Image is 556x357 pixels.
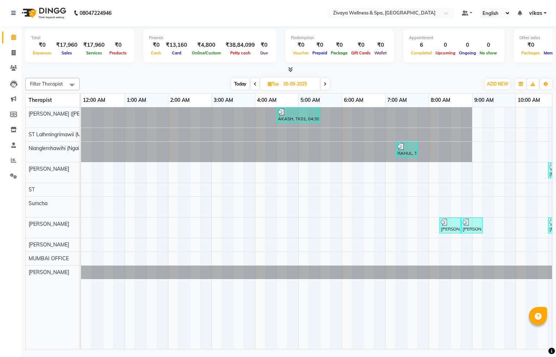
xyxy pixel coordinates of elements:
span: Filter Therapist [30,81,63,87]
div: Appointment [409,35,499,41]
span: Cash [149,50,163,55]
span: Online/Custom [190,50,223,55]
a: 12:00 AM [81,95,107,105]
span: Products [108,50,129,55]
span: vikas [529,9,542,17]
div: [PERSON_NAME], TK03, 08:45 AM-09:15 AM, De-stress Back & Shoulder Massage - 30 Mins [462,219,482,232]
img: logo [18,3,68,23]
span: Gift Cards [349,50,372,55]
div: Finance [149,35,270,41]
div: Total [31,35,129,41]
div: ₹4,800 [190,41,223,49]
span: Tue [266,81,281,87]
span: Sumcha [29,200,47,207]
span: [PERSON_NAME] ([PERSON_NAME]) [29,111,114,117]
div: 6 [409,41,434,49]
a: 7:00 AM [386,95,409,105]
div: ₹17,960 [80,41,108,49]
div: ₹0 [349,41,372,49]
div: ₹17,960 [53,41,80,49]
button: ADD NEW [485,79,510,89]
div: ₹0 [291,41,311,49]
div: ₹0 [149,41,163,49]
div: 0 [434,41,457,49]
span: Upcoming [434,50,457,55]
div: ₹0 [31,41,53,49]
span: [PERSON_NAME] [29,269,69,275]
div: Redemption [291,35,388,41]
a: 5:00 AM [299,95,322,105]
div: AKASH, TK01, 04:30 AM-05:30 AM, Sole to Soul Foot Massage - 60 Mins [277,108,319,122]
span: ADD NEW [487,81,508,87]
div: ₹0 [258,41,270,49]
span: Package [329,50,349,55]
span: Completed [409,50,434,55]
span: Services [84,50,104,55]
div: 0 [457,41,478,49]
span: Expenses [31,50,53,55]
span: Sales [60,50,74,55]
div: ₹13,160 [163,41,190,49]
span: Ongoing [457,50,478,55]
span: ST [29,186,35,193]
div: 0 [478,41,499,49]
input: 2025-09-30 [281,79,317,90]
div: ₹0 [372,41,388,49]
span: Therapist [29,97,52,103]
a: 9:00 AM [472,95,496,105]
a: 6:00 AM [342,95,365,105]
span: Wallet [372,50,388,55]
span: Voucher [291,50,311,55]
a: 1:00 AM [125,95,148,105]
div: RAHUL, TK02, 07:15 AM-07:45 AM, De-stress Back & Shoulder Massage - 30 Mins [397,143,417,157]
a: 10:00 AM [516,95,542,105]
div: ₹0 [329,41,349,49]
span: Petty cash [228,50,252,55]
span: Due [258,50,270,55]
div: ₹0 [311,41,329,49]
span: ST Lalhmingrimawii (Mawi) [29,131,91,138]
span: [PERSON_NAME] [29,221,69,227]
div: ₹38,84,099 [223,41,258,49]
div: ₹0 [108,41,129,49]
a: 8:00 AM [429,95,452,105]
div: [PERSON_NAME], TK03, 08:15 AM-08:45 AM, Signature Foot Massage - 30 Mins [440,219,460,232]
iframe: chat widget [526,328,549,350]
a: 2:00 AM [168,95,191,105]
span: [PERSON_NAME] [29,241,69,248]
span: No show [478,50,499,55]
a: 4:00 AM [255,95,278,105]
span: Nianglemhawihi (Ngaihte) [29,145,88,151]
span: Prepaid [311,50,329,55]
div: ₹0 [519,41,542,49]
a: 3:00 AM [212,95,235,105]
span: Packages [519,50,542,55]
span: Today [231,78,249,90]
span: [PERSON_NAME] [29,166,69,172]
span: MUMBAI OFFICE [29,255,69,262]
span: Card [170,50,183,55]
b: 08047224946 [80,3,111,23]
